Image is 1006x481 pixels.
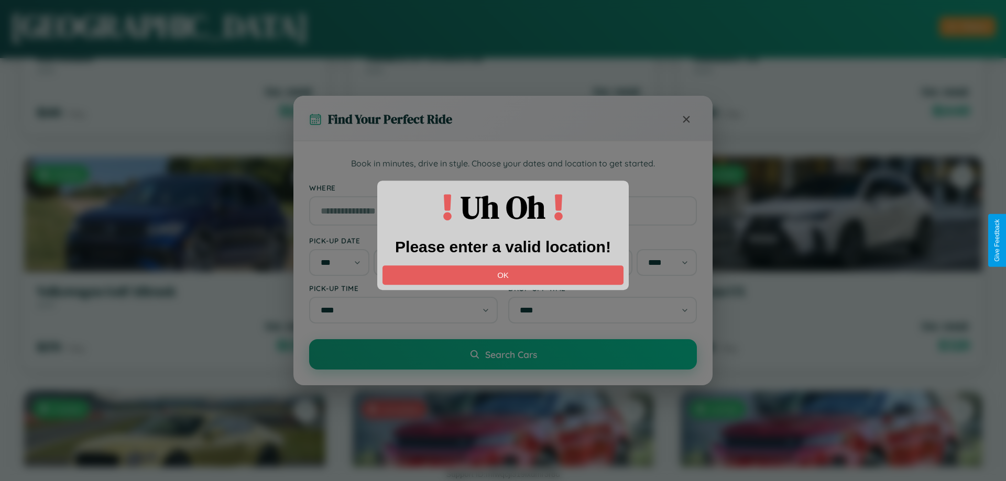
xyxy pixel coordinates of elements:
[485,349,537,360] span: Search Cars
[508,236,697,245] label: Drop-off Date
[508,284,697,293] label: Drop-off Time
[309,236,498,245] label: Pick-up Date
[309,284,498,293] label: Pick-up Time
[309,157,697,171] p: Book in minutes, drive in style. Choose your dates and location to get started.
[328,110,452,128] h3: Find Your Perfect Ride
[309,183,697,192] label: Where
